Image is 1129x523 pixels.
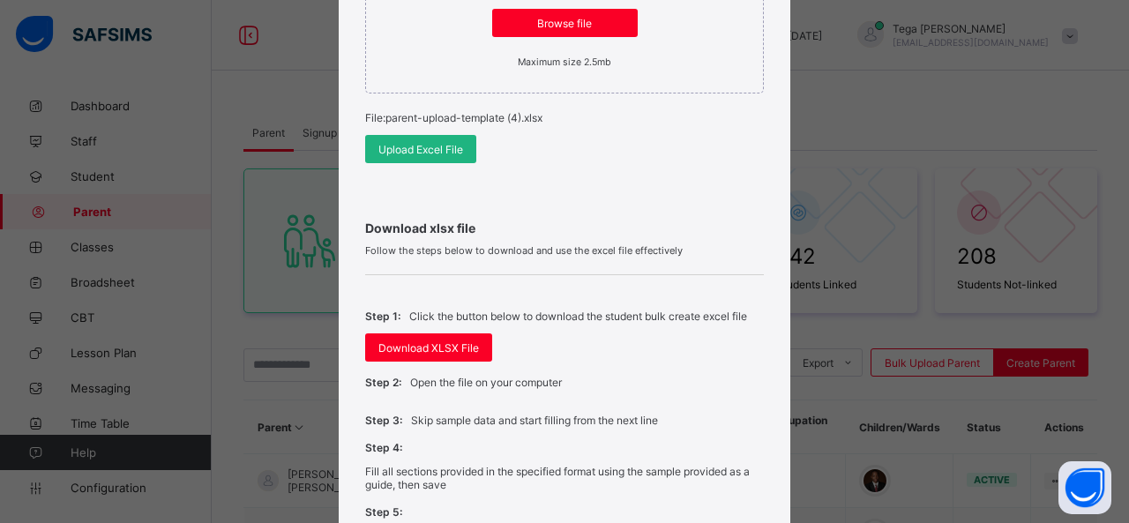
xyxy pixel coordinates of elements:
[518,56,611,68] small: Maximum size 2.5mb
[365,244,764,257] span: Follow the steps below to download and use the excel file effectively
[378,341,479,355] span: Download XLSX File
[365,414,402,427] span: Step 3:
[411,414,658,427] p: Skip sample data and start filling from the next line
[365,310,400,323] span: Step 1:
[378,143,463,156] span: Upload Excel File
[410,376,562,389] p: Open the file on your computer
[1058,461,1111,514] button: Open asap
[365,505,402,519] span: Step 5:
[365,111,764,124] p: File: parent-upload-template (4).xlsx
[409,310,747,323] p: Click the button below to download the student bulk create excel file
[505,17,624,30] span: Browse file
[365,220,764,235] span: Download xlsx file
[365,441,402,454] span: Step 4:
[365,376,401,389] span: Step 2:
[365,465,764,491] p: Fill all sections provided in the specified format using the sample provided as a guide, then save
